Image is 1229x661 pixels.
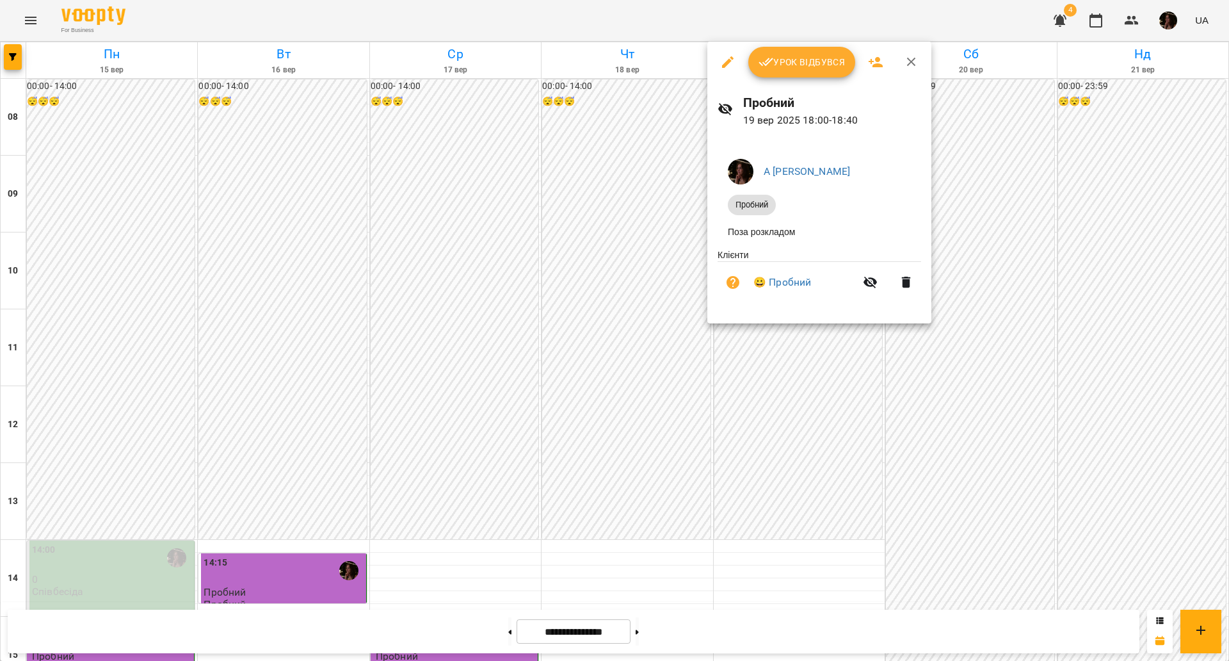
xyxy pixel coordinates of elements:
a: 😀 Пробний [753,275,811,290]
a: А [PERSON_NAME] [764,165,850,177]
button: Урок відбувся [748,47,856,78]
img: 1b79b5faa506ccfdadca416541874b02.jpg [728,159,753,184]
h6: Пробний [743,93,922,113]
span: Пробний [728,199,776,211]
span: Урок відбувся [759,54,846,70]
li: Поза розкладом [718,220,921,243]
button: Візит ще не сплачено. Додати оплату? [718,267,748,298]
ul: Клієнти [718,249,921,308]
p: 19 вер 2025 18:00 - 18:40 [743,113,922,128]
